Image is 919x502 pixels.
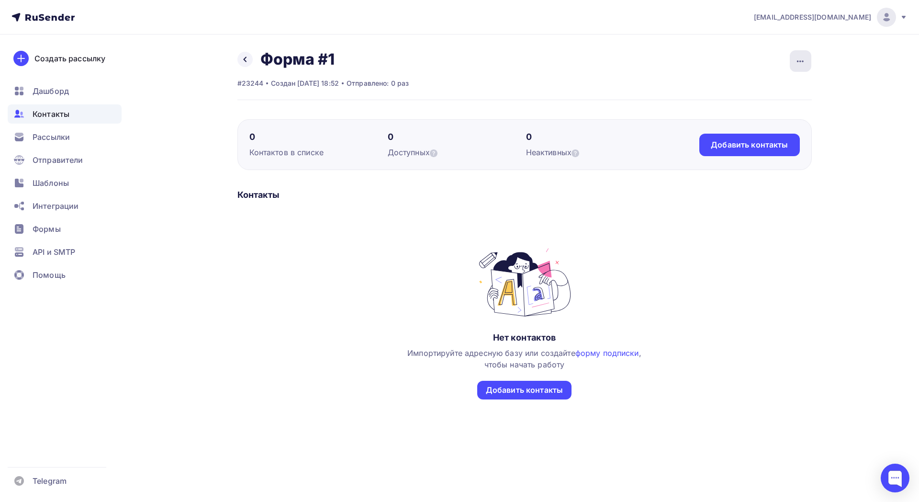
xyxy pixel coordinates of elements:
span: API и SMTP [33,246,75,258]
div: Доступных [388,147,526,158]
div: Добавить контакты [486,385,563,396]
span: [EMAIL_ADDRESS][DOMAIN_NAME] [754,12,871,22]
h2: Форма #1 [260,50,335,69]
span: Контакты [33,108,69,120]
div: Неактивных [526,147,664,158]
div: #23244 [237,79,264,88]
div: Добавить контакты [711,139,788,150]
span: Дашборд [33,85,69,97]
a: Дашборд [8,81,122,101]
div: Создан [DATE] 18:52 [271,79,339,88]
a: Рассылки [8,127,122,147]
div: Отправлено: 0 раз [347,79,409,88]
a: Шаблоны [8,173,122,193]
a: Формы [8,219,122,239]
a: Контакты [8,104,122,124]
div: Создать рассылку [34,53,105,64]
a: форму подписки [575,348,639,358]
span: Формы [33,223,61,235]
div: Нет контактов [493,332,556,343]
span: Импортируйте адресную базу или создайте , чтобы начать работу [407,348,641,369]
div: 0 [388,131,526,143]
span: Telegram [33,475,67,487]
a: Отправители [8,150,122,170]
div: 0 [526,131,664,143]
span: Шаблоны [33,177,69,189]
span: Помощь [33,269,66,281]
div: Контактов в списке [249,147,388,158]
a: [EMAIL_ADDRESS][DOMAIN_NAME] [754,8,908,27]
div: Контакты [237,189,812,201]
span: Интеграции [33,200,78,212]
span: Отправители [33,154,83,166]
div: 0 [249,131,388,143]
span: Рассылки [33,131,70,143]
